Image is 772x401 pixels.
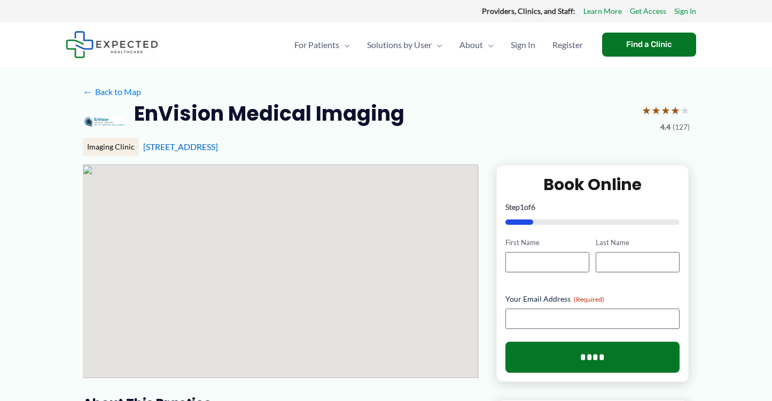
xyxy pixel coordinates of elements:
[482,6,575,15] strong: Providers, Clinics, and Staff:
[505,203,680,211] p: Step of
[583,4,622,18] a: Learn More
[451,26,502,64] a: AboutMenu Toggle
[134,100,404,127] h2: EnVision Medical Imaging
[286,26,591,64] nav: Primary Site Navigation
[83,87,93,97] span: ←
[505,238,589,248] label: First Name
[483,26,494,64] span: Menu Toggle
[670,100,680,120] span: ★
[505,174,680,195] h2: Book Online
[596,238,680,248] label: Last Name
[630,4,666,18] a: Get Access
[432,26,442,64] span: Menu Toggle
[286,26,358,64] a: For PatientsMenu Toggle
[511,26,535,64] span: Sign In
[673,120,690,134] span: (127)
[459,26,483,64] span: About
[505,294,680,304] label: Your Email Address
[680,100,690,120] span: ★
[660,120,670,134] span: 4.4
[602,33,696,57] a: Find a Clinic
[531,202,535,211] span: 6
[83,138,139,156] div: Imaging Clinic
[502,26,544,64] a: Sign In
[552,26,583,64] span: Register
[83,84,141,100] a: ←Back to Map
[674,4,696,18] a: Sign In
[367,26,432,64] span: Solutions by User
[661,100,670,120] span: ★
[339,26,350,64] span: Menu Toggle
[544,26,591,64] a: Register
[642,100,651,120] span: ★
[574,295,604,303] span: (Required)
[358,26,451,64] a: Solutions by UserMenu Toggle
[520,202,524,211] span: 1
[294,26,339,64] span: For Patients
[143,141,218,152] a: [STREET_ADDRESS]
[651,100,661,120] span: ★
[66,31,158,58] img: Expected Healthcare Logo - side, dark font, small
